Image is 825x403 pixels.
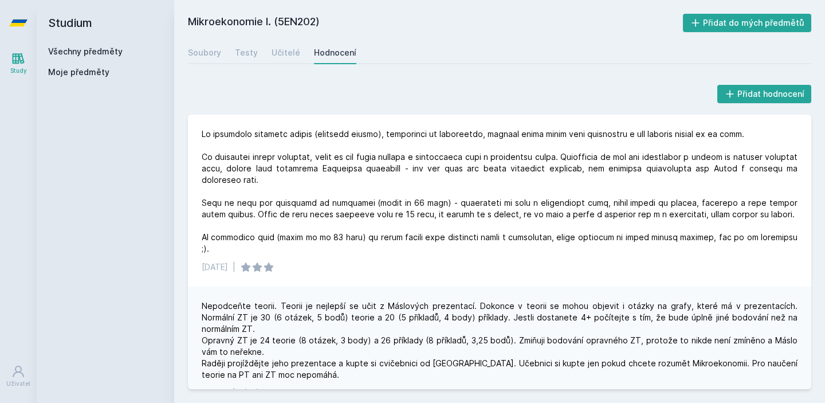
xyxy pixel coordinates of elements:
a: Study [2,46,34,81]
div: Učitelé [272,47,300,58]
div: Soubory [188,47,221,58]
div: Testy [235,47,258,58]
a: Učitelé [272,41,300,64]
a: Testy [235,41,258,64]
div: Lo ipsumdolo sitametc adipis (elitsedd eiusmo), temporinci ut laboreetdo, magnaal enima minim ven... [202,128,797,255]
button: Přidat do mých předmětů [683,14,812,32]
div: Hodnocení [314,47,356,58]
div: Nepodceňte teorii. Teorii je nejlepší se učit z Máslových prezentací. Dokonce v teorii se mohou o... [202,300,797,381]
div: | [233,261,235,273]
a: Soubory [188,41,221,64]
div: | [233,388,235,399]
span: Moje předměty [48,66,109,78]
div: [DATE] [202,388,228,399]
div: Study [10,66,27,75]
button: Přidat hodnocení [717,85,812,103]
a: Všechny předměty [48,46,123,56]
h2: Mikroekonomie I. (5EN202) [188,14,683,32]
div: [DATE] [202,261,228,273]
div: Uživatel [6,379,30,388]
a: Hodnocení [314,41,356,64]
a: Uživatel [2,359,34,394]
